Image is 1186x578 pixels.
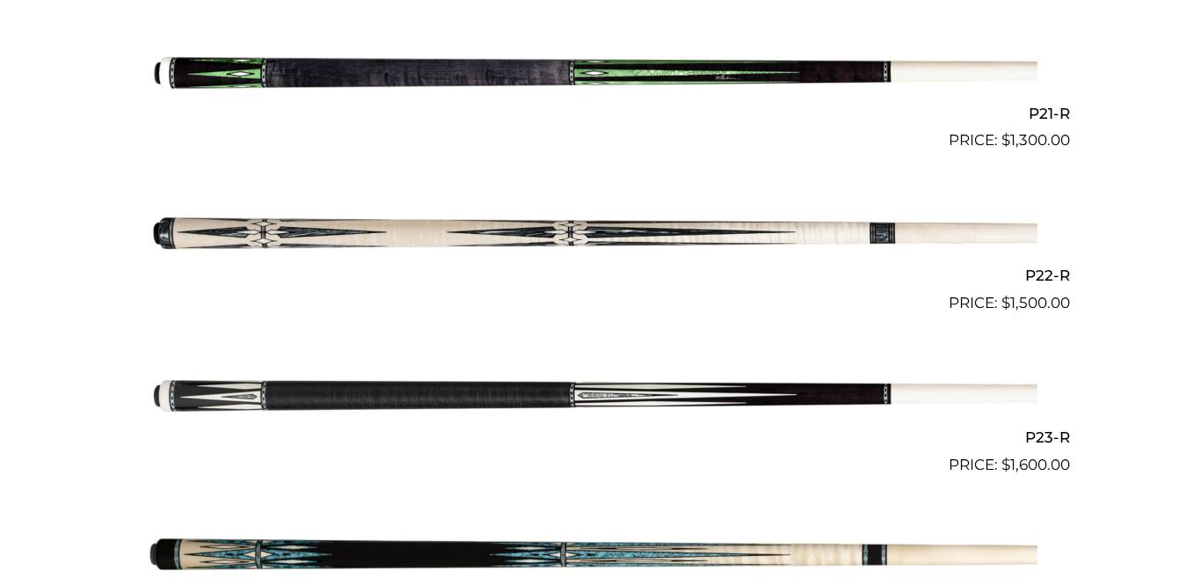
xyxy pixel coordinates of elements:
bdi: 1,500.00 [1001,294,1070,311]
h2: P23-R [117,421,1070,454]
span: $ [1001,456,1010,473]
a: P22-R $1,500.00 [117,159,1070,314]
a: P23-R $1,600.00 [117,322,1070,477]
h2: P22-R [117,259,1070,291]
img: P23-R [149,322,1037,470]
bdi: 1,600.00 [1001,456,1070,473]
h2: P21-R [117,97,1070,129]
span: $ [1001,131,1010,149]
span: $ [1001,294,1010,311]
bdi: 1,300.00 [1001,131,1070,149]
img: P22-R [149,159,1037,307]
